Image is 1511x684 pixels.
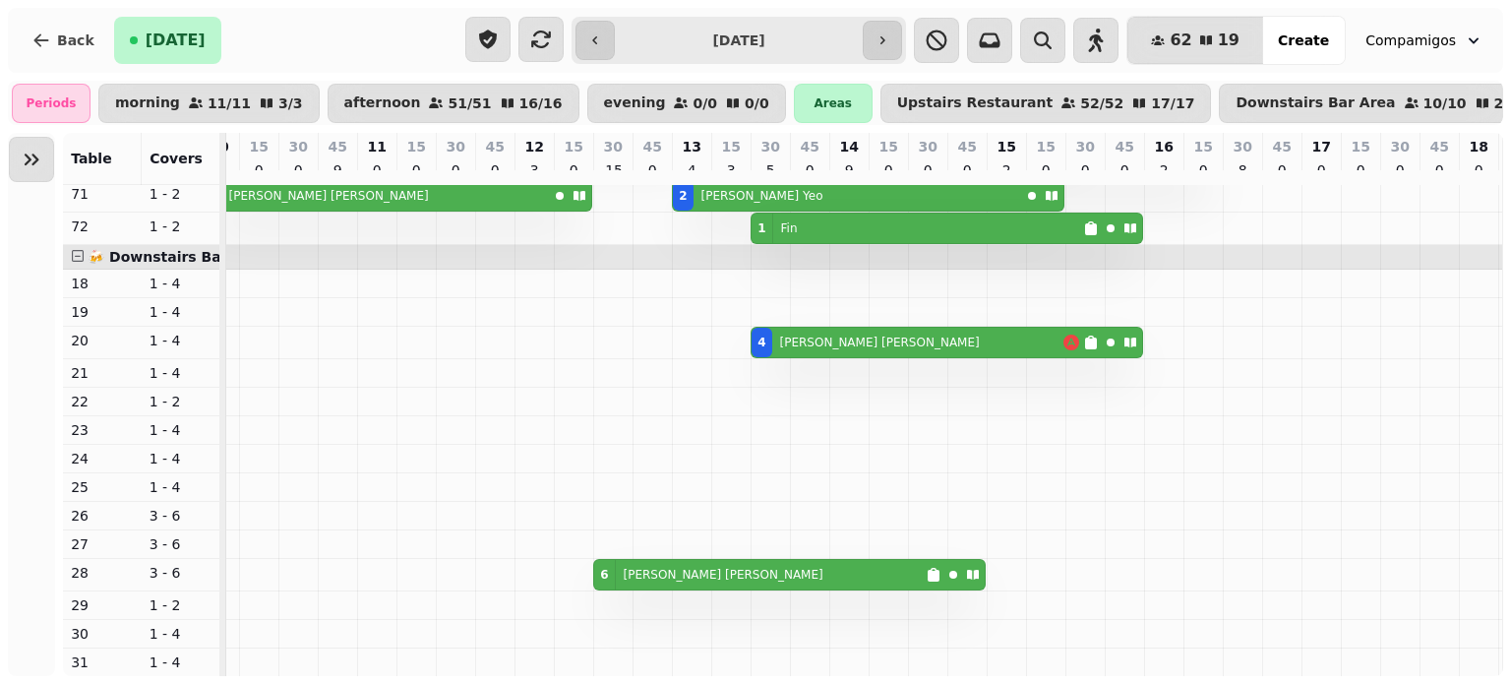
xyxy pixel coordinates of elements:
[249,137,268,156] p: 15
[878,137,897,156] p: 15
[760,137,779,156] p: 30
[1272,137,1291,156] p: 45
[1115,137,1133,156] p: 45
[1278,33,1329,47] span: Create
[150,449,212,468] p: 1 - 4
[150,274,212,293] p: 1 - 4
[146,32,206,48] span: [DATE]
[1127,17,1263,64] button: 6219
[519,96,563,110] p: 16 / 16
[71,217,134,236] p: 72
[1193,137,1212,156] p: 15
[1353,160,1368,180] p: 0
[1313,160,1329,180] p: 0
[71,506,134,526] p: 26
[679,188,687,204] div: 2
[344,95,421,111] p: afternoon
[369,160,385,180] p: 0
[757,220,765,236] div: 1
[1236,95,1395,111] p: Downstairs Bar Area
[71,477,134,497] p: 25
[1195,160,1211,180] p: 0
[682,137,700,156] p: 13
[723,160,739,180] p: 3
[71,595,134,615] p: 29
[328,137,346,156] p: 45
[16,17,110,64] button: Back
[150,217,212,236] p: 1 - 2
[1351,137,1369,156] p: 15
[1274,160,1290,180] p: 0
[757,335,765,350] div: 4
[485,137,504,156] p: 45
[605,160,621,180] p: 15
[524,137,543,156] p: 12
[1431,160,1447,180] p: 0
[721,137,740,156] p: 15
[57,33,94,47] span: Back
[745,96,769,110] p: 0 / 0
[1262,17,1345,64] button: Create
[564,137,582,156] p: 15
[1354,23,1495,58] button: Compamigos
[1218,32,1239,48] span: 19
[780,335,980,350] p: [PERSON_NAME] [PERSON_NAME]
[150,184,212,204] p: 1 - 2
[328,84,579,123] button: afternoon51/5116/16
[150,534,212,554] p: 3 - 6
[150,477,212,497] p: 1 - 4
[367,137,386,156] p: 11
[1156,160,1172,180] p: 2
[1235,160,1250,180] p: 8
[448,96,491,110] p: 51 / 51
[1469,137,1487,156] p: 18
[71,363,134,383] p: 21
[1365,31,1456,50] span: Compamigos
[1077,160,1093,180] p: 0
[71,151,112,166] span: Table
[150,563,212,583] p: 3 - 6
[71,420,134,440] p: 23
[800,137,818,156] p: 45
[603,137,622,156] p: 30
[408,160,424,180] p: 0
[566,160,581,180] p: 0
[880,84,1212,123] button: Upstairs Restaurant52/5217/17
[71,274,134,293] p: 18
[526,160,542,180] p: 3
[150,392,212,411] p: 1 - 2
[71,331,134,350] p: 20
[1311,137,1330,156] p: 17
[762,160,778,180] p: 5
[446,137,464,156] p: 30
[1080,96,1123,110] p: 52 / 52
[781,220,798,236] p: Fin
[150,363,212,383] p: 1 - 4
[71,653,134,672] p: 31
[12,84,91,123] div: Periods
[587,84,786,123] button: evening0/00/0
[839,137,858,156] p: 14
[1151,96,1194,110] p: 17 / 17
[959,160,975,180] p: 0
[71,563,134,583] p: 28
[150,506,212,526] p: 3 - 6
[150,595,212,615] p: 1 - 2
[1423,96,1467,110] p: 10 / 10
[150,624,212,644] p: 1 - 4
[684,160,699,180] p: 4
[600,567,608,583] div: 6
[920,160,936,180] p: 0
[330,160,345,180] p: 9
[150,331,212,350] p: 1 - 4
[693,96,717,110] p: 0 / 0
[88,249,269,265] span: 🍻 Downstairs Bar Area
[278,96,303,110] p: 3 / 3
[1170,32,1191,48] span: 62
[1429,137,1448,156] p: 45
[897,95,1054,111] p: Upstairs Restaurant
[841,160,857,180] p: 9
[998,160,1014,180] p: 2
[406,137,425,156] p: 15
[957,137,976,156] p: 45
